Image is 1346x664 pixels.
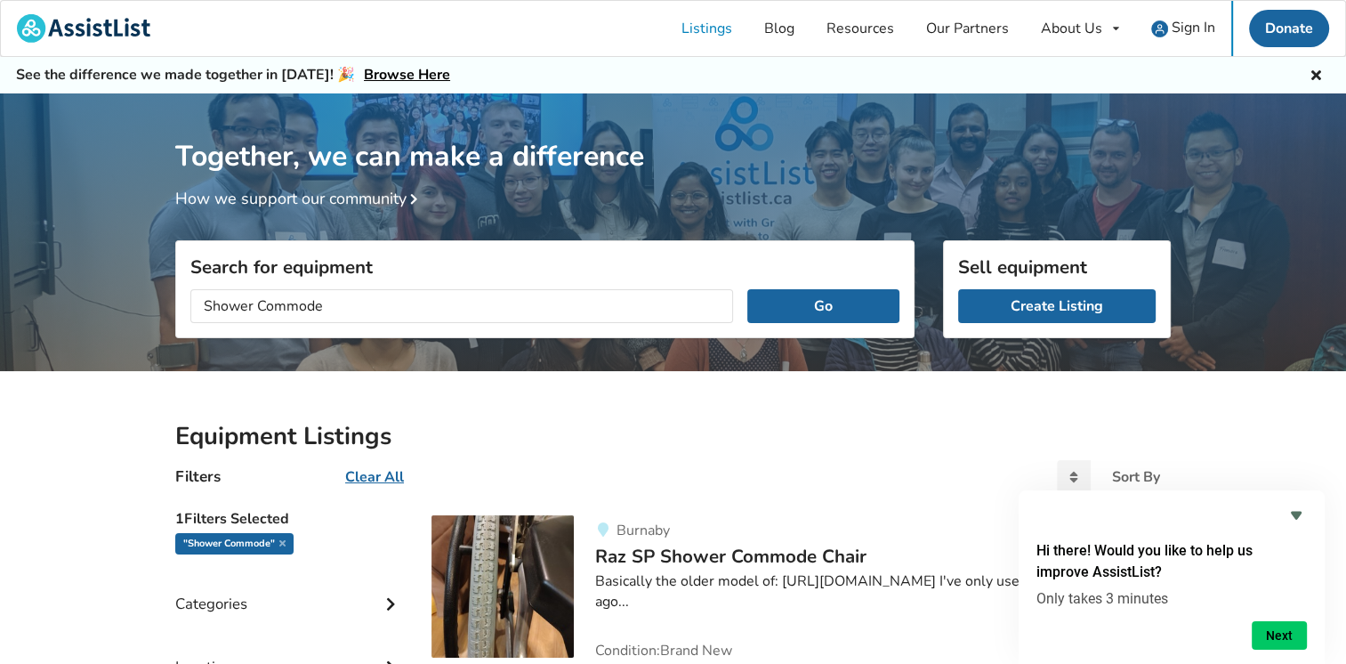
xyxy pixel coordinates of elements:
[1249,10,1329,47] a: Donate
[595,544,866,569] span: Raz SP Shower Commode Chair
[910,1,1025,56] a: Our Partners
[1036,590,1307,607] p: Only takes 3 minutes
[810,1,910,56] a: Resources
[431,515,574,658] img: bathroom safety-raz sp shower commode chair
[747,289,899,323] button: Go
[364,65,450,85] a: Browse Here
[1135,1,1231,56] a: user icon Sign In
[175,501,403,533] h5: 1 Filters Selected
[1151,20,1168,37] img: user icon
[175,466,221,487] h4: Filters
[345,467,404,487] u: Clear All
[665,1,748,56] a: Listings
[190,255,899,279] h3: Search for equipment
[748,1,810,56] a: Blog
[958,255,1156,279] h3: Sell equipment
[595,571,1171,612] div: Basically the older model of: [URL][DOMAIN_NAME] I've only used this once YEARS ago...
[1036,505,1307,650] div: Hi there! Would you like to help us improve AssistList?
[17,14,150,43] img: assistlist-logo
[175,421,1171,452] h2: Equipment Listings
[175,533,294,555] div: "Shower Commode"
[175,188,424,209] a: How we support our community
[1286,505,1307,526] button: Hide survey
[1252,621,1307,650] button: Next question
[16,66,450,85] h5: See the difference we made together in [DATE]! 🎉
[175,559,403,622] div: Categories
[595,644,732,658] span: Condition: Brand New
[1041,21,1102,36] div: About Us
[958,289,1156,323] a: Create Listing
[190,289,733,323] input: I am looking for...
[1112,470,1160,484] div: Sort By
[616,521,669,540] span: Burnaby
[175,93,1171,174] h1: Together, we can make a difference
[1172,18,1215,37] span: Sign In
[1036,540,1307,583] h2: Hi there! Would you like to help us improve AssistList?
